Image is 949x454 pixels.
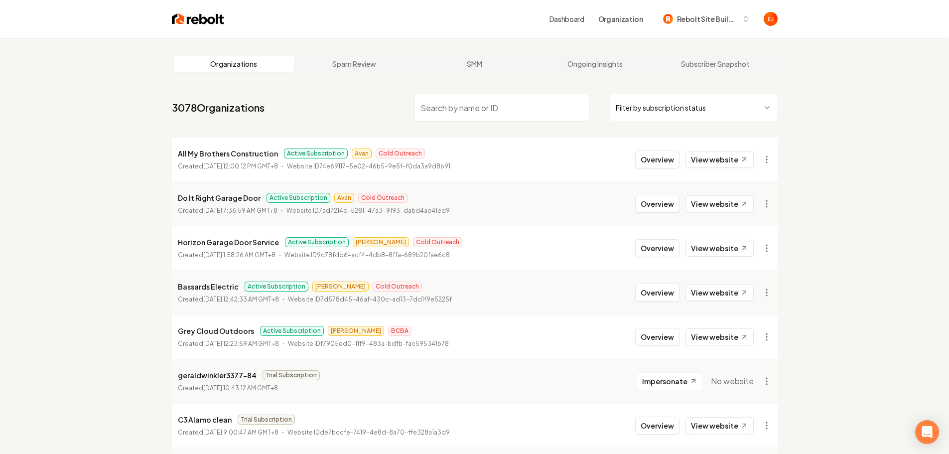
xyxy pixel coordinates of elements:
p: Grey Cloud Outdoors [178,325,254,337]
span: Rebolt Site Builder [677,14,738,24]
a: Spam Review [294,56,414,72]
img: Eduard Joers [764,12,778,26]
p: All My Brothers Construction [178,148,278,159]
button: Open user button [764,12,778,26]
time: [DATE] 9:00:47 AM GMT+8 [203,429,278,436]
span: Active Subscription [267,193,330,203]
p: Website ID 9c78fdd6-acf4-4db8-8ffa-689b20fae6c8 [284,250,450,260]
p: Website ID 74e69117-5e02-46b5-9e5f-f0da3a9d8b91 [287,161,450,171]
p: Website ID 7ad7214d-5281-47a3-9193-dabd4ae41ed9 [286,206,450,216]
a: Subscriber Snapshot [655,56,776,72]
span: Active Subscription [284,149,348,158]
a: View website [685,240,754,257]
img: Rebolt Logo [172,12,224,26]
span: Active Subscription [285,237,349,247]
a: SMM [414,56,535,72]
button: Overview [635,417,679,435]
span: Active Subscription [245,282,308,292]
span: BCBA [388,326,411,336]
time: [DATE] 12:42:33 AM GMT+8 [203,296,279,303]
button: Overview [635,328,679,346]
button: Organization [592,10,649,28]
span: Trial Subscription [238,415,295,425]
img: Rebolt Site Builder [663,14,673,24]
span: Cold Outreach [413,237,462,247]
button: Overview [635,195,679,213]
p: Created [178,161,278,171]
button: Overview [635,284,679,302]
a: Ongoing Insights [535,56,655,72]
p: Website ID 7d578d45-46af-430c-ad13-7dd1f9e5225f [288,295,452,304]
p: Created [178,428,278,438]
span: Trial Subscription [263,370,320,380]
div: Open Intercom Messenger [915,420,939,444]
p: Created [178,295,279,304]
span: Active Subscription [260,326,324,336]
span: [PERSON_NAME] [328,326,384,336]
p: Created [178,339,279,349]
a: 3078Organizations [172,101,265,115]
a: View website [685,284,754,301]
span: Avan [334,193,354,203]
time: [DATE] 12:00:12 PM GMT+8 [203,162,278,170]
p: Bassards Electric [178,281,239,293]
p: Created [178,250,275,260]
a: Dashboard [549,14,584,24]
a: View website [685,417,754,434]
p: Created [178,383,278,393]
button: Overview [635,151,679,168]
p: Do It Right Garage Door [178,192,261,204]
span: [PERSON_NAME] [312,282,369,292]
span: Avan [352,149,372,158]
span: Cold Outreach [358,193,407,203]
input: Search by name or ID [414,94,589,122]
p: Horizon Garage Door Service [178,236,279,248]
time: [DATE] 10:43:12 AM GMT+8 [203,384,278,392]
p: geraldwinkler3377-84 [178,369,257,381]
span: No website [711,375,754,387]
span: Cold Outreach [373,282,422,292]
a: Organizations [174,56,294,72]
a: View website [685,151,754,168]
a: View website [685,195,754,212]
time: [DATE] 7:36:59 AM GMT+8 [203,207,277,214]
p: Website ID f7905ed0-11f9-483a-bdfb-fac595341b78 [288,339,449,349]
span: Cold Outreach [376,149,425,158]
p: C3 Alamo clean [178,414,232,426]
a: View website [685,328,754,345]
span: Impersonate [642,376,687,386]
p: Website ID de7bccfe-7419-4e8d-8a70-ffe328a1a3d9 [287,428,450,438]
span: [PERSON_NAME] [353,237,409,247]
time: [DATE] 12:23:59 AM GMT+8 [203,340,279,347]
p: Created [178,206,277,216]
button: Impersonate [637,372,703,390]
time: [DATE] 1:58:26 AM GMT+8 [203,251,275,259]
button: Overview [635,239,679,257]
